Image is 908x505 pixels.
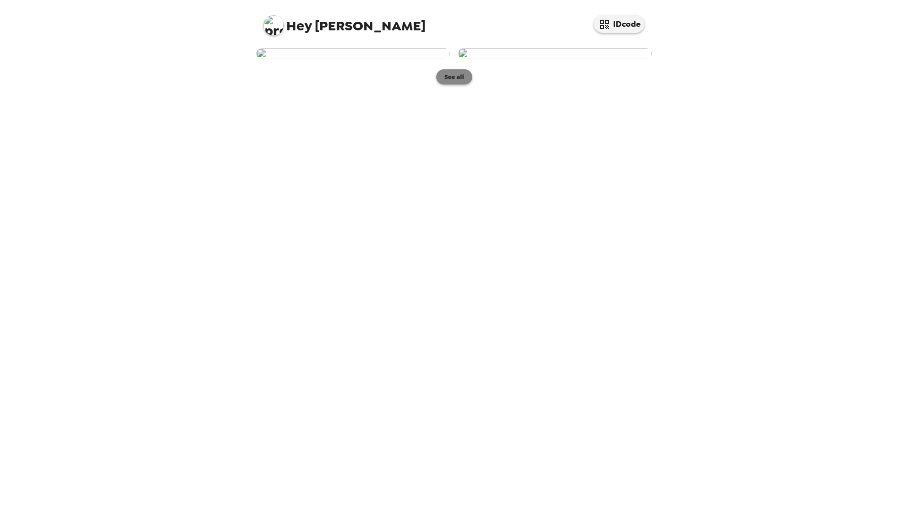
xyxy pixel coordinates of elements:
[256,48,450,59] img: user-282105
[594,15,645,33] button: IDcode
[436,69,472,85] button: See all
[286,17,312,35] span: Hey
[458,48,652,59] img: user-282086
[263,10,426,33] span: [PERSON_NAME]
[263,15,284,35] img: profile pic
